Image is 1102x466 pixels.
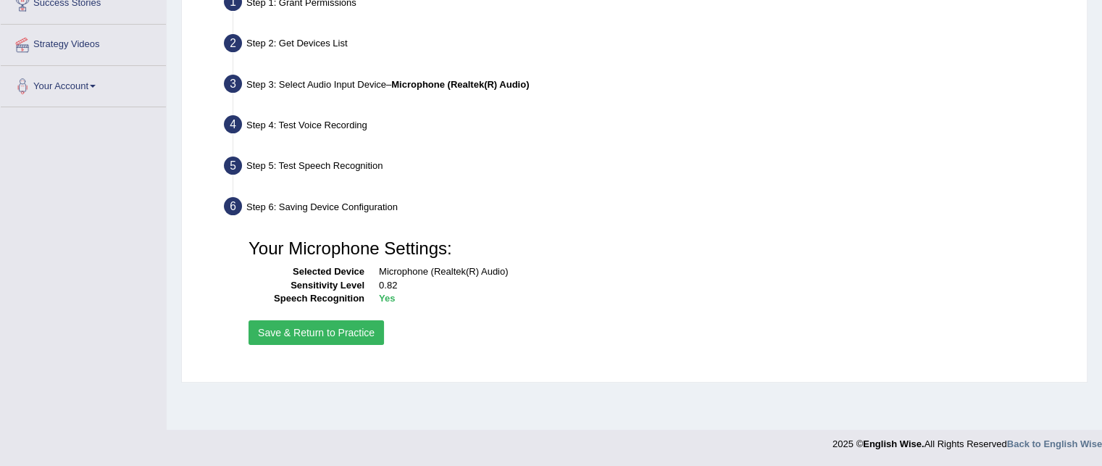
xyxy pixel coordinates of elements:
dt: Speech Recognition [249,292,364,306]
a: Back to English Wise [1007,438,1102,449]
div: Step 6: Saving Device Configuration [217,193,1080,225]
a: Strategy Videos [1,25,166,61]
div: 2025 © All Rights Reserved [832,430,1102,451]
div: Step 5: Test Speech Recognition [217,152,1080,184]
strong: English Wise. [863,438,924,449]
div: Step 3: Select Audio Input Device [217,70,1080,102]
dt: Selected Device [249,265,364,279]
b: Yes [379,293,395,304]
button: Save & Return to Practice [249,320,384,345]
a: Your Account [1,66,166,102]
dd: Microphone (Realtek(R) Audio) [379,265,1064,279]
span: – [386,79,529,90]
dt: Sensitivity Level [249,279,364,293]
div: Step 4: Test Voice Recording [217,111,1080,143]
h3: Your Microphone Settings: [249,239,1064,258]
dd: 0.82 [379,279,1064,293]
b: Microphone (Realtek(R) Audio) [391,79,529,90]
div: Step 2: Get Devices List [217,30,1080,62]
